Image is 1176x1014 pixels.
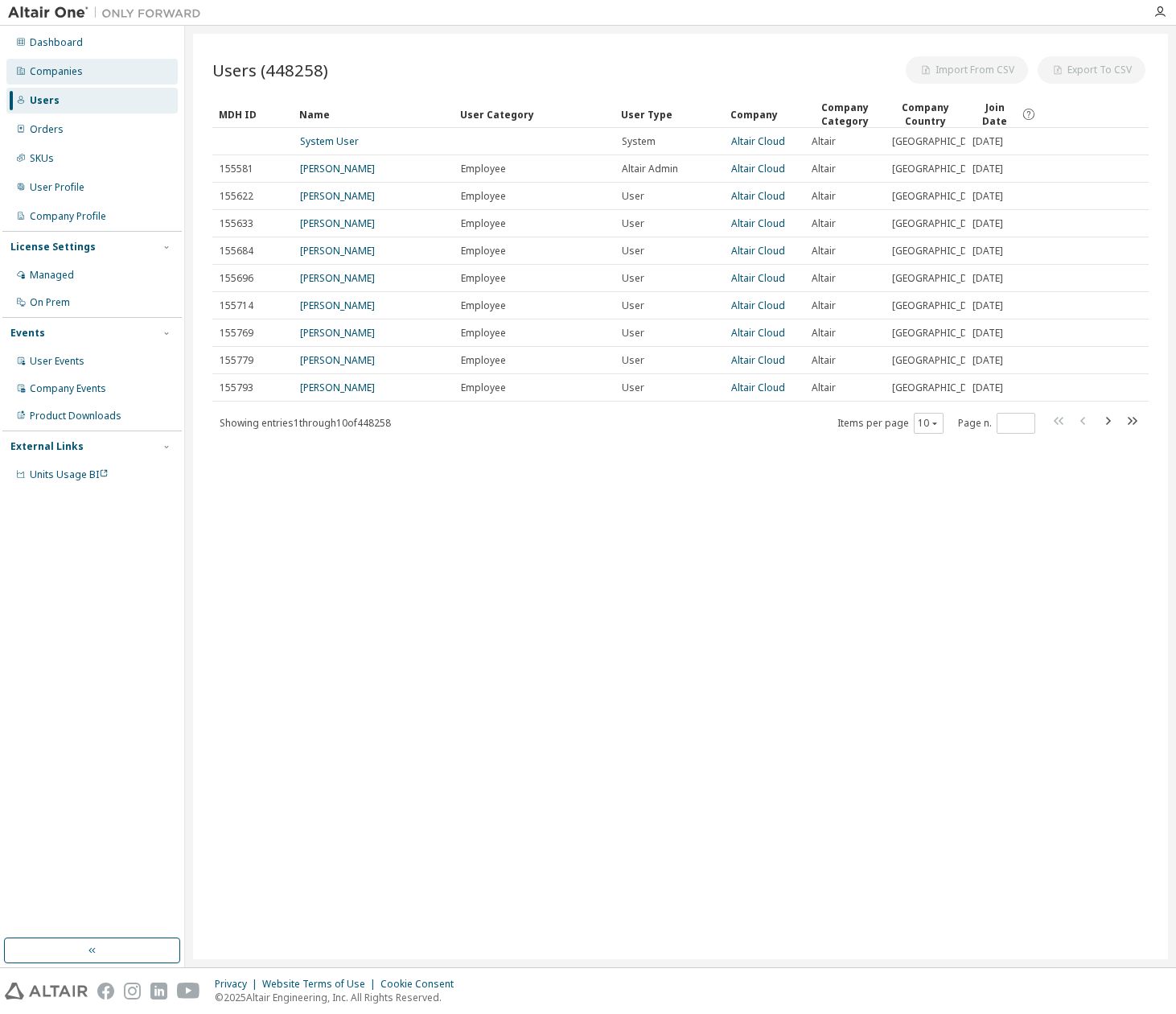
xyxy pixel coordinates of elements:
span: Altair [812,135,836,148]
a: [PERSON_NAME] [300,271,375,285]
div: MDH ID [219,101,286,127]
img: facebook.svg [97,983,114,1000]
a: Altair Cloud [731,353,785,367]
span: [DATE] [972,135,1003,148]
span: [GEOGRAPHIC_DATA] [892,327,989,340]
span: Showing entries 1 through 10 of 448258 [220,416,391,430]
span: 155622 [220,190,253,203]
img: linkedin.svg [150,983,167,1000]
span: Employee [461,190,506,203]
span: User [622,381,644,394]
a: Altair Cloud [731,326,785,340]
span: [DATE] [972,245,1003,258]
div: License Settings [10,241,96,253]
span: [DATE] [972,217,1003,230]
a: Altair Cloud [731,381,785,394]
span: [DATE] [972,327,1003,340]
span: Altair [812,381,836,394]
a: Altair Cloud [731,162,785,175]
span: User [622,354,644,367]
a: Altair Cloud [731,134,785,148]
span: [GEOGRAPHIC_DATA] [892,163,989,175]
div: User Events [30,355,84,368]
div: Company [730,101,798,127]
div: Company Events [30,382,106,395]
div: Managed [30,269,74,282]
a: [PERSON_NAME] [300,162,375,175]
span: Employee [461,299,506,312]
div: User Profile [30,181,84,194]
span: 155581 [220,163,253,175]
button: Export To CSV [1038,56,1145,84]
img: instagram.svg [124,983,141,1000]
span: Altair [812,299,836,312]
span: User [622,299,644,312]
span: Altair [812,190,836,203]
span: Altair [812,272,836,285]
span: Items per page [837,413,944,434]
img: Altair One [8,5,209,21]
div: Company Profile [30,210,106,223]
div: Orders [30,123,64,136]
span: Altair Admin [622,163,678,175]
a: Altair Cloud [731,216,785,230]
a: [PERSON_NAME] [300,381,375,394]
span: Altair [812,354,836,367]
span: 155769 [220,327,253,340]
span: Employee [461,163,506,175]
div: On Prem [30,296,70,309]
div: Events [10,327,45,340]
span: 155714 [220,299,253,312]
a: Altair Cloud [731,271,785,285]
div: Companies [30,65,83,78]
span: Join Date [972,101,1018,128]
span: Employee [461,272,506,285]
div: Cookie Consent [380,978,463,991]
span: Employee [461,381,506,394]
span: Employee [461,327,506,340]
span: 155779 [220,354,253,367]
div: External Links [10,440,84,453]
a: Altair Cloud [731,299,785,312]
span: Page n. [958,413,1035,434]
span: Altair [812,217,836,230]
span: 155696 [220,272,253,285]
span: Employee [461,354,506,367]
span: [DATE] [972,381,1003,394]
a: [PERSON_NAME] [300,189,375,203]
span: User [622,272,644,285]
span: [GEOGRAPHIC_DATA] [892,245,989,258]
div: Company Category [811,101,878,128]
span: User [622,190,644,203]
a: [PERSON_NAME] [300,353,375,367]
span: [GEOGRAPHIC_DATA] [892,272,989,285]
img: altair_logo.svg [5,983,88,1000]
span: [DATE] [972,354,1003,367]
span: Units Usage BI [30,468,109,481]
p: © 2025 Altair Engineering, Inc. All Rights Reserved. [215,991,463,1004]
button: Import From CSV [906,56,1028,84]
span: [GEOGRAPHIC_DATA] [892,135,989,148]
span: User [622,245,644,258]
span: System [622,135,656,148]
a: [PERSON_NAME] [300,244,375,258]
div: Product Downloads [30,410,121,422]
a: Altair Cloud [731,189,785,203]
a: [PERSON_NAME] [300,216,375,230]
span: [DATE] [972,190,1003,203]
div: Website Terms of Use [262,978,380,991]
a: [PERSON_NAME] [300,326,375,340]
a: [PERSON_NAME] [300,299,375,312]
span: [GEOGRAPHIC_DATA] [892,299,989,312]
span: [GEOGRAPHIC_DATA] [892,190,989,203]
span: [GEOGRAPHIC_DATA] [892,217,989,230]
div: Privacy [215,978,262,991]
span: [DATE] [972,299,1003,312]
div: Company Country [891,101,959,128]
div: User Category [460,101,608,127]
span: [DATE] [972,163,1003,175]
span: Employee [461,245,506,258]
button: 10 [918,417,940,430]
span: 155684 [220,245,253,258]
span: 155633 [220,217,253,230]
